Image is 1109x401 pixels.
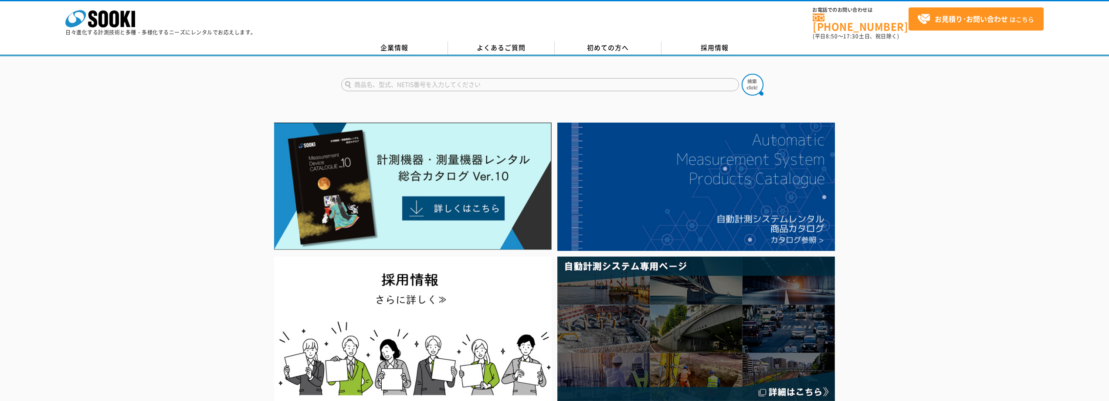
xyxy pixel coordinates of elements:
[826,32,838,40] span: 8:50
[742,74,763,96] img: btn_search.png
[448,41,555,55] a: よくあるご質問
[813,7,909,13] span: お電話でのお問い合わせは
[65,30,256,35] p: 日々進化する計測技術と多種・多様化するニーズにレンタルでお応えします。
[935,14,1008,24] strong: お見積り･お問い合わせ
[341,41,448,55] a: 企業情報
[917,13,1034,26] span: はこちら
[274,123,552,250] img: Catalog Ver10
[813,32,899,40] span: (平日 ～ 土日、祝日除く)
[909,7,1044,31] a: お見積り･お問い合わせはこちら
[557,257,835,401] img: 自動計測システム専用ページ
[587,43,629,52] span: 初めての方へ
[274,257,552,401] img: SOOKI recruit
[341,78,739,91] input: 商品名、型式、NETIS番号を入力してください
[843,32,859,40] span: 17:30
[661,41,768,55] a: 採用情報
[555,41,661,55] a: 初めての方へ
[557,123,835,251] img: 自動計測システムカタログ
[813,14,909,31] a: [PHONE_NUMBER]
